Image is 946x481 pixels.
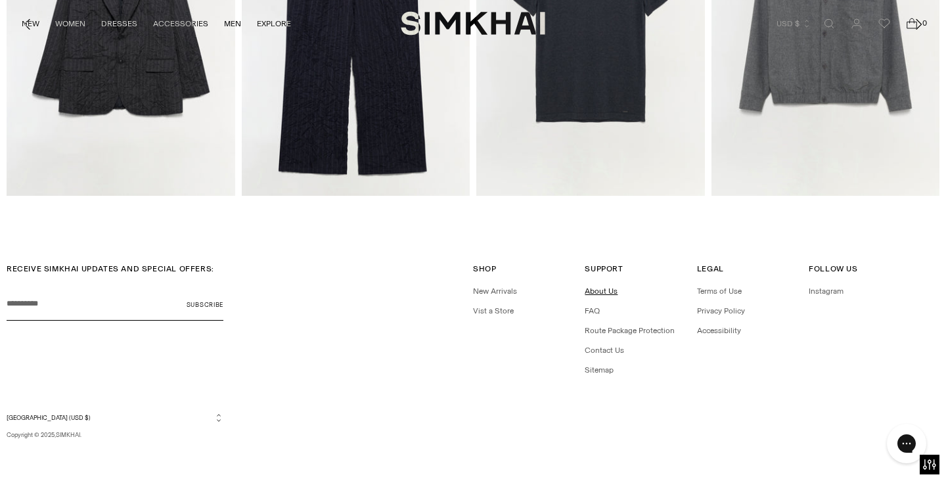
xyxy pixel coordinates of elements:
a: Terms of Use [697,286,742,296]
span: Legal [697,264,724,273]
button: USD $ [777,9,811,38]
button: [GEOGRAPHIC_DATA] (USD $) [7,413,223,423]
a: Wishlist [871,11,897,37]
span: Shop [473,264,496,273]
a: FAQ [585,306,600,315]
a: Sitemap [585,365,614,375]
a: Instagram [809,286,844,296]
a: Route Package Protection [585,326,675,335]
a: Privacy Policy [697,306,745,315]
a: Open search modal [816,11,842,37]
a: NEW [22,9,39,38]
a: ACCESSORIES [153,9,208,38]
a: Open cart modal [899,11,925,37]
a: WOMEN [55,9,85,38]
a: DRESSES [101,9,137,38]
span: Support [585,264,623,273]
iframe: Gorgias live chat messenger [880,419,933,468]
span: RECEIVE SIMKHAI UPDATES AND SPECIAL OFFERS: [7,264,214,273]
a: MEN [224,9,241,38]
a: Vist a Store [473,306,514,315]
a: Contact Us [585,346,624,355]
a: SIMKHAI [56,431,80,438]
button: Subscribe [187,288,223,321]
span: 0 [918,17,930,29]
a: Accessibility [697,326,741,335]
a: EXPLORE [257,9,291,38]
a: New Arrivals [473,286,517,296]
a: SIMKHAI [401,11,545,36]
a: Go to the account page [844,11,870,37]
p: Copyright © 2025, . [7,430,223,440]
span: Follow Us [809,264,857,273]
a: About Us [585,286,618,296]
